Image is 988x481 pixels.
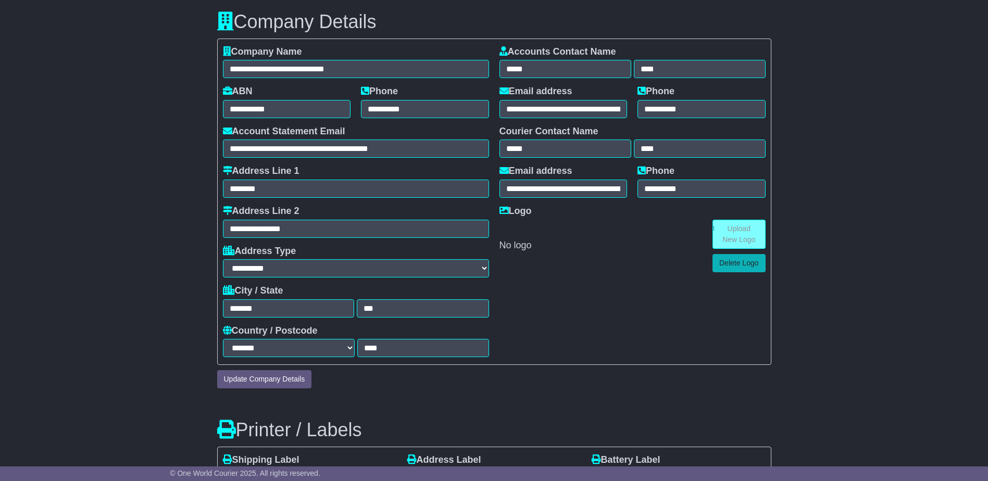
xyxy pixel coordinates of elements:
a: Upload New Logo [712,220,766,249]
h3: Printer / Labels [217,420,771,440]
label: Email address [499,86,572,97]
label: Address Label [407,454,481,466]
label: Country / Postcode [223,325,318,337]
label: City / State [223,285,283,297]
label: Phone [361,86,398,97]
label: Phone [637,166,674,177]
label: Phone [637,86,674,97]
span: No logo [499,240,532,250]
label: Shipping Label [223,454,299,466]
label: Address Line 2 [223,206,299,217]
h3: Company Details [217,11,771,32]
label: Account Statement Email [223,126,345,137]
label: Courier Contact Name [499,126,598,137]
label: Logo [499,206,532,217]
label: Address Type [223,246,296,257]
label: Email address [499,166,572,177]
button: Update Company Details [217,370,312,388]
label: Battery Label [592,454,660,466]
label: ABN [223,86,253,97]
label: Company Name [223,46,302,58]
span: © One World Courier 2025. All rights reserved. [170,469,320,477]
label: Address Line 1 [223,166,299,177]
label: Accounts Contact Name [499,46,616,58]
